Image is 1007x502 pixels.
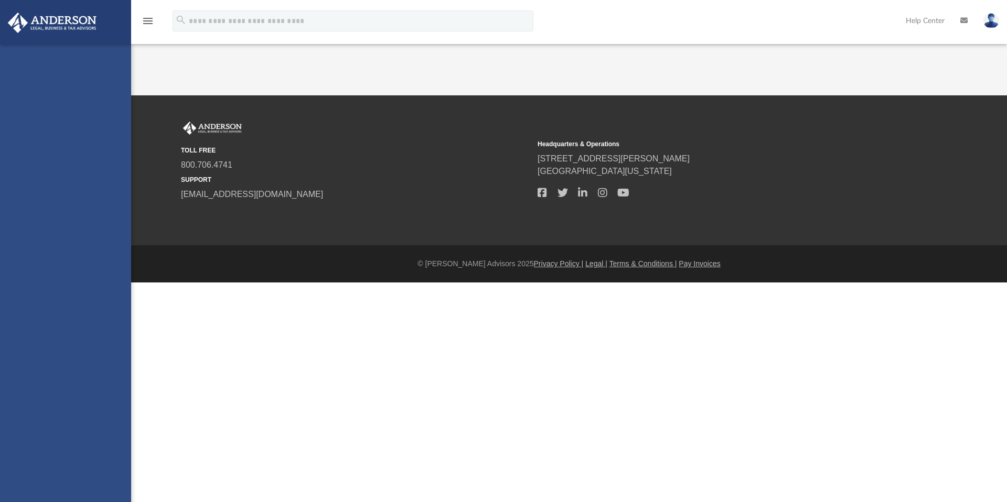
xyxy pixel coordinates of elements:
i: menu [142,15,154,27]
img: User Pic [983,13,999,28]
a: menu [142,20,154,27]
a: Pay Invoices [679,259,720,268]
div: © [PERSON_NAME] Advisors 2025 [131,258,1007,269]
a: [EMAIL_ADDRESS][DOMAIN_NAME] [181,190,323,199]
small: TOLL FREE [181,146,530,155]
small: Headquarters & Operations [538,139,887,149]
a: [STREET_ADDRESS][PERSON_NAME] [538,154,690,163]
a: [GEOGRAPHIC_DATA][US_STATE] [538,167,672,176]
a: Legal | [585,259,607,268]
a: 800.706.4741 [181,160,232,169]
i: search [175,14,187,26]
a: Privacy Policy | [534,259,584,268]
img: Anderson Advisors Platinum Portal [5,13,100,33]
img: Anderson Advisors Platinum Portal [181,122,244,135]
small: SUPPORT [181,175,530,184]
a: Terms & Conditions | [609,259,677,268]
